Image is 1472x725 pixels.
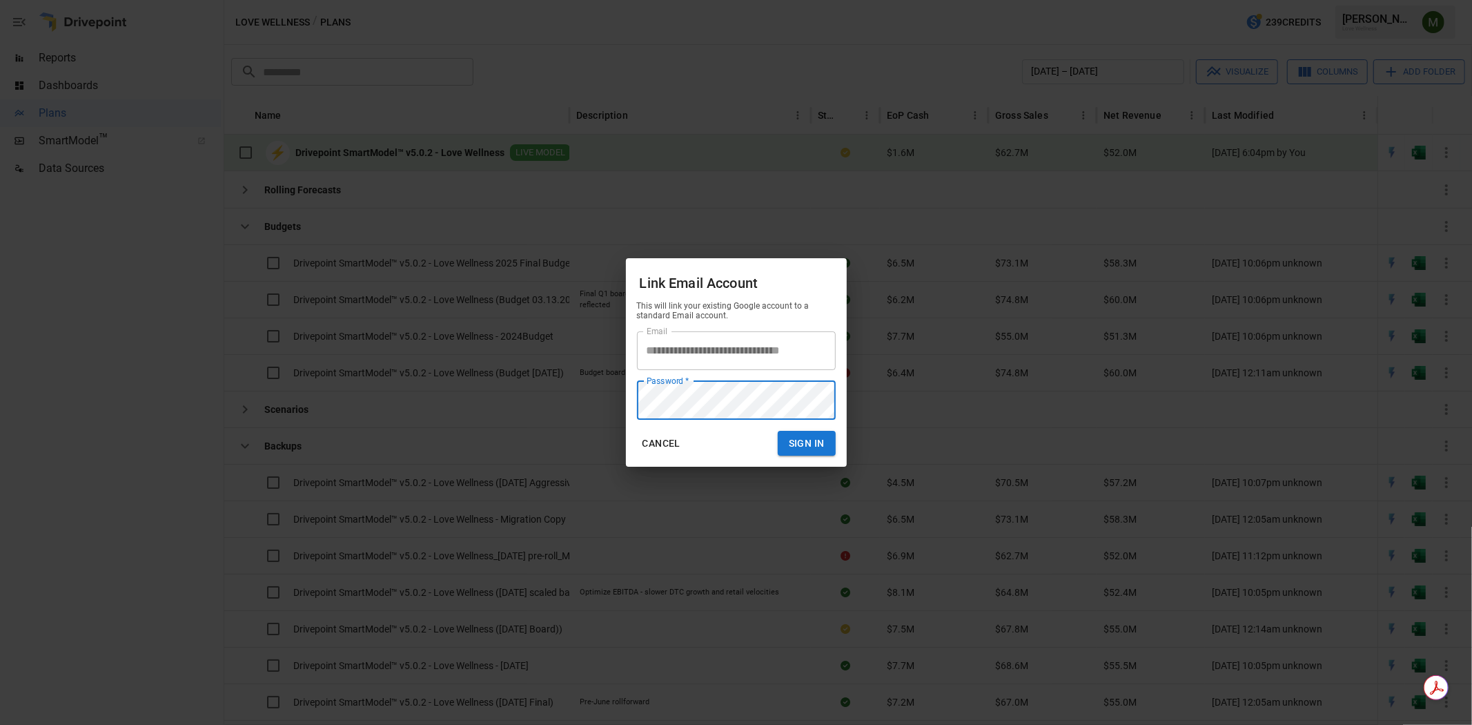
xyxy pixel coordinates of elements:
[626,258,847,301] h2: Link Email Account
[647,375,689,387] label: Password
[778,431,836,456] button: Sign In
[637,301,836,320] div: This will link your existing Google account to a standard Email account.
[637,431,686,456] button: Cancel
[647,325,668,337] label: Email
